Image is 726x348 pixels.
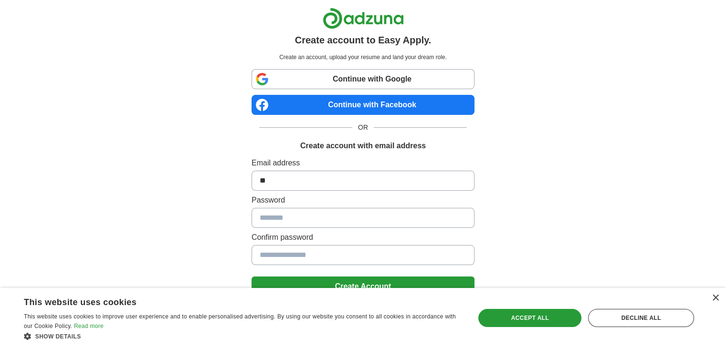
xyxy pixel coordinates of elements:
h1: Create account to Easy Apply. [295,33,431,47]
div: Decline all [588,309,694,327]
div: Close [712,295,719,302]
a: Continue with Google [252,69,474,89]
a: Continue with Facebook [252,95,474,115]
span: OR [352,123,374,133]
span: This website uses cookies to improve user experience and to enable personalised advertising. By u... [24,313,456,329]
h1: Create account with email address [300,140,426,152]
div: Accept all [478,309,581,327]
div: This website uses cookies [24,294,438,308]
span: Show details [35,333,81,340]
div: Show details [24,331,462,341]
button: Create Account [252,276,474,297]
label: Email address [252,157,474,169]
a: Read more, opens a new window [74,323,104,329]
img: Adzuna logo [323,8,404,29]
label: Confirm password [252,232,474,243]
label: Password [252,194,474,206]
p: Create an account, upload your resume and land your dream role. [253,53,473,61]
